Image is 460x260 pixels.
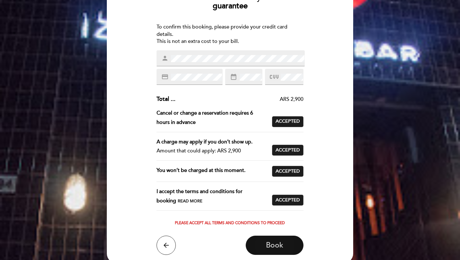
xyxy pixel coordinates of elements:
i: credit_card [161,73,168,80]
i: person [161,55,168,62]
div: To confirm this booking, please provide your credit card details. This is not an extra cost to yo... [157,23,304,45]
button: arrow_back [157,236,176,255]
div: You won’t be charged at this moment. [157,166,272,177]
button: Accepted [272,116,303,127]
div: Amount that could apply: ARS 2,900 [157,146,267,156]
b: guarantee [213,1,248,11]
span: Accepted [276,147,300,154]
span: Accepted [276,118,300,125]
span: Read more [178,199,202,204]
button: Book [246,236,303,255]
i: arrow_back [162,241,170,249]
div: ARS 2,900 [175,96,304,103]
div: I accept the terms and conditions for booking [157,187,272,206]
span: Accepted [276,168,300,175]
div: A charge may apply if you don’t show up. [157,137,267,147]
button: Accepted [272,145,303,156]
span: Total ... [157,95,175,102]
div: Cancel or change a reservation requires 6 hours in advance [157,109,272,127]
span: Book [266,241,283,250]
button: Accepted [272,195,303,206]
div: Please accept all terms and conditions to proceed [157,221,304,225]
span: Accepted [276,197,300,204]
i: date_range [230,73,237,80]
button: Accepted [272,166,303,177]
